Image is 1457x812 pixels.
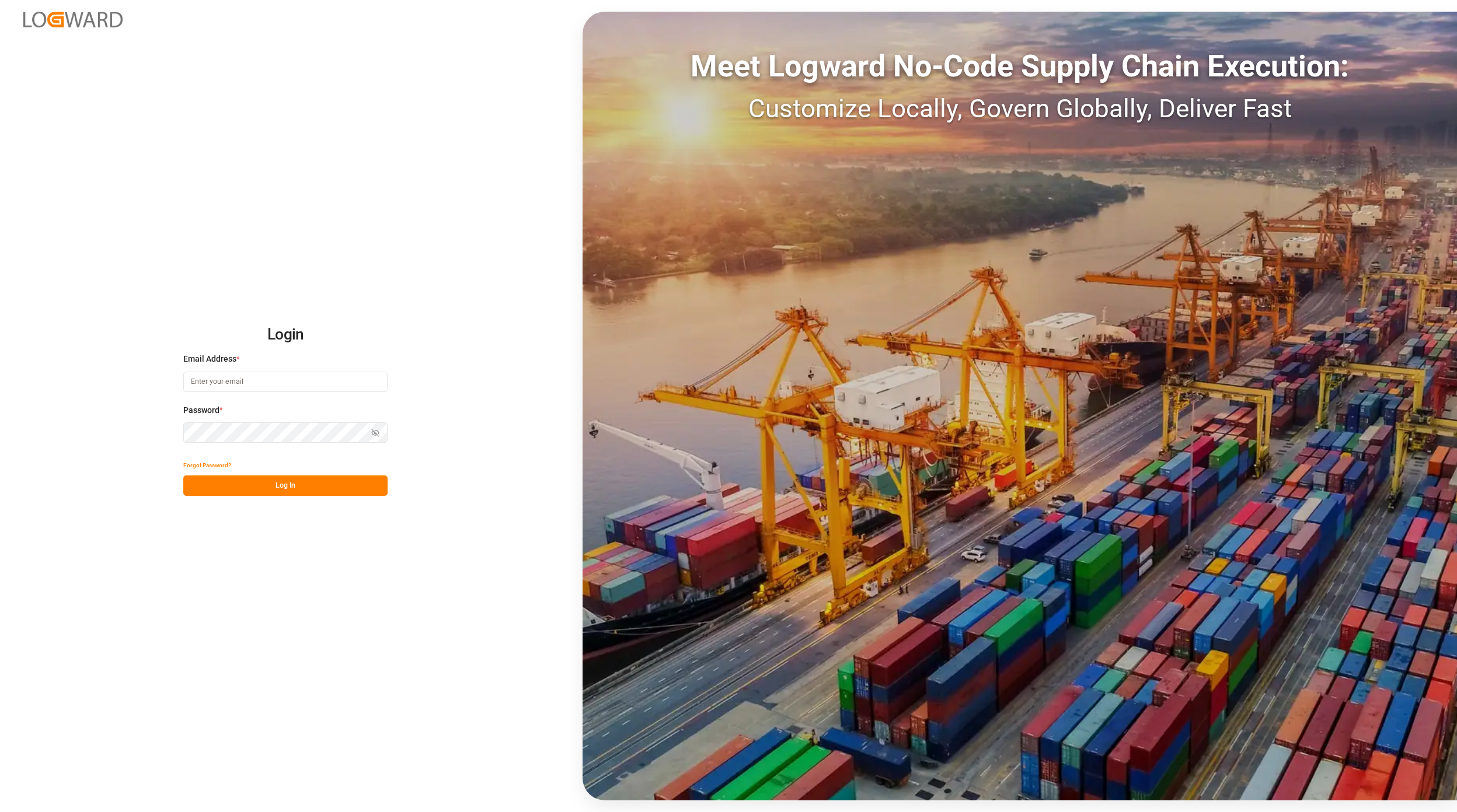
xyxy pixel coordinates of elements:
[183,455,231,475] button: Forgot Password?
[183,316,388,353] h2: Login
[583,44,1457,89] div: Meet Logward No-Code Supply Chain Execution:
[183,353,236,365] span: Email Address
[183,372,388,392] input: Enter your email
[183,475,388,496] button: Log In
[23,12,123,27] img: Logward_new_orange.png
[183,404,219,416] span: Password
[583,89,1457,128] div: Customize Locally, Govern Globally, Deliver Fast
